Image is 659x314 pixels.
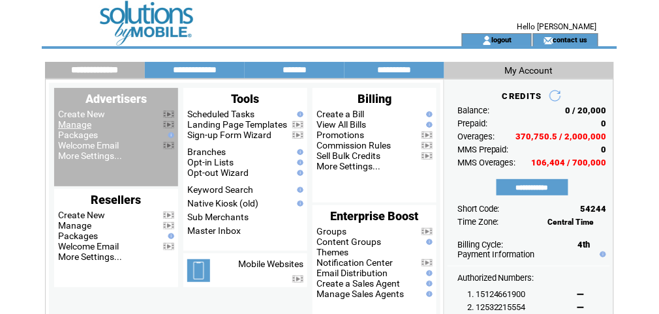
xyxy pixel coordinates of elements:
a: Branches [187,147,226,157]
a: Mobile Websites [238,259,303,269]
span: MMS Prepaid: [457,145,509,154]
img: help.gif [423,270,433,276]
a: Sell Bulk Credits [316,150,380,161]
span: My Account [505,65,553,76]
a: Create a Bill [316,109,364,119]
a: logout [492,35,512,44]
span: 106,404 / 700,000 [532,158,607,167]
a: Promotions [316,130,364,140]
img: video.png [163,222,174,229]
a: Welcome Email [58,241,119,251]
span: 4th [578,240,590,250]
img: video.png [292,121,303,128]
img: help.gif [597,251,606,257]
span: Prepaid: [457,119,487,128]
span: Billing [358,92,391,106]
img: video.png [292,132,303,139]
a: Commission Rules [316,140,391,150]
a: Sub Merchants [187,212,249,222]
img: help.gif [294,160,303,165]
span: Tools [232,92,260,106]
img: help.gif [294,201,303,207]
img: video.png [421,259,433,266]
img: contact_us_icon.gif [544,35,553,46]
span: CREDITS [502,91,542,101]
span: Enterprise Boost [331,209,419,223]
a: Landing Page Templates [187,119,287,130]
a: Create New [58,109,105,119]
span: Central Time [548,218,594,227]
a: Packages [58,130,98,140]
span: 1. 15124661900 [467,289,526,299]
img: video.png [421,142,433,149]
img: video.png [292,276,303,283]
a: Welcome Email [58,140,119,150]
img: help.gif [423,291,433,297]
a: Themes [316,247,348,257]
span: 0 [602,145,607,154]
img: help.gif [165,233,174,239]
img: help.gif [423,239,433,245]
img: video.png [163,243,174,250]
a: Manage [58,220,91,231]
img: help.gif [294,170,303,176]
img: help.gif [294,187,303,193]
span: 2. 12532215554 [467,302,526,312]
a: Packages [58,231,98,241]
a: Create New [58,210,105,220]
img: video.png [421,152,433,160]
img: help.gif [423,111,433,117]
img: help.gif [423,281,433,287]
span: Time Zone: [457,217,499,227]
a: Master Inbox [187,225,241,236]
img: help.gif [165,132,174,138]
img: account_icon.gif [482,35,492,46]
a: Notification Center [316,257,393,268]
a: Opt-in Lists [187,157,234,167]
img: help.gif [423,122,433,128]
span: Short Code: [457,204,500,214]
img: help.gif [294,149,303,155]
a: Payment Information [457,250,535,259]
span: Overages: [457,132,495,141]
img: video.png [421,132,433,139]
img: video.png [163,212,174,219]
a: Opt-out Wizard [187,167,249,178]
a: Native Kiosk (old) [187,198,258,208]
a: Sign-up Form Wizard [187,130,271,140]
a: Manage Sales Agents [316,289,404,299]
img: video.png [163,121,174,128]
img: video.png [421,228,433,235]
img: video.png [163,142,174,149]
a: View All Bills [316,119,366,130]
span: Authorized Numbers: [457,273,534,283]
a: Groups [316,226,346,236]
a: Scheduled Tasks [187,109,254,119]
span: 370,750.5 / 2,000,000 [516,132,607,141]
span: Advertisers [85,92,147,106]
a: More Settings... [58,251,122,262]
a: Email Distribution [316,268,388,278]
img: video.png [163,111,174,118]
a: Keyword Search [187,184,253,195]
span: Resellers [91,193,142,207]
img: mobile-websites.png [187,259,210,282]
a: Manage [58,119,91,130]
a: Create a Sales Agent [316,278,400,289]
span: MMS Overages: [457,158,516,167]
a: Content Groups [316,236,381,247]
a: More Settings... [58,150,122,161]
span: 0 [602,119,607,128]
span: 54244 [581,204,607,214]
a: contact us [553,35,588,44]
span: Billing Cycle: [457,240,504,250]
img: help.gif [294,111,303,117]
a: More Settings... [316,161,380,171]
span: Hello [PERSON_NAME] [517,22,597,31]
span: 0 / 20,000 [566,106,607,115]
span: Balance: [457,106,489,115]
